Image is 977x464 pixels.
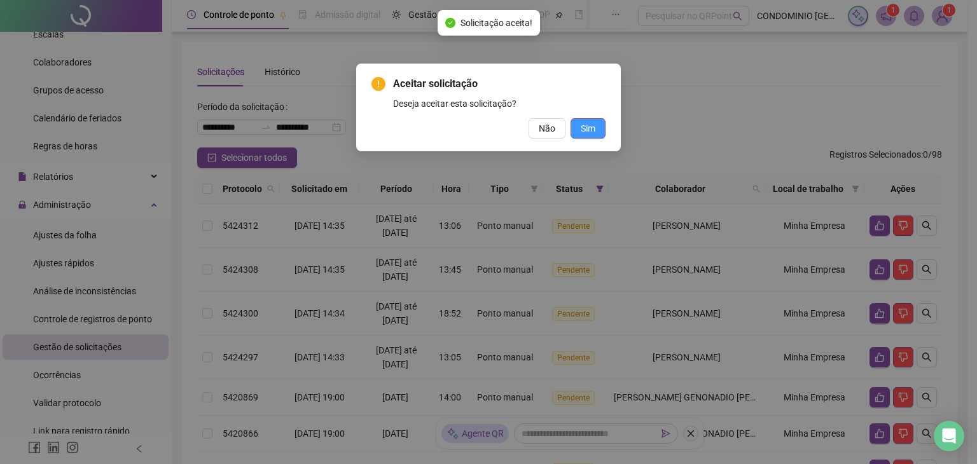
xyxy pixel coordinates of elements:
div: Open Intercom Messenger [934,421,964,451]
button: Não [529,118,565,139]
span: Não [539,121,555,135]
span: Aceitar solicitação [393,76,606,92]
span: check-circle [445,18,455,28]
span: Solicitação aceita! [461,16,532,30]
span: exclamation-circle [371,77,385,91]
button: Sim [571,118,606,139]
span: Sim [581,121,595,135]
div: Deseja aceitar esta solicitação? [393,97,606,111]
